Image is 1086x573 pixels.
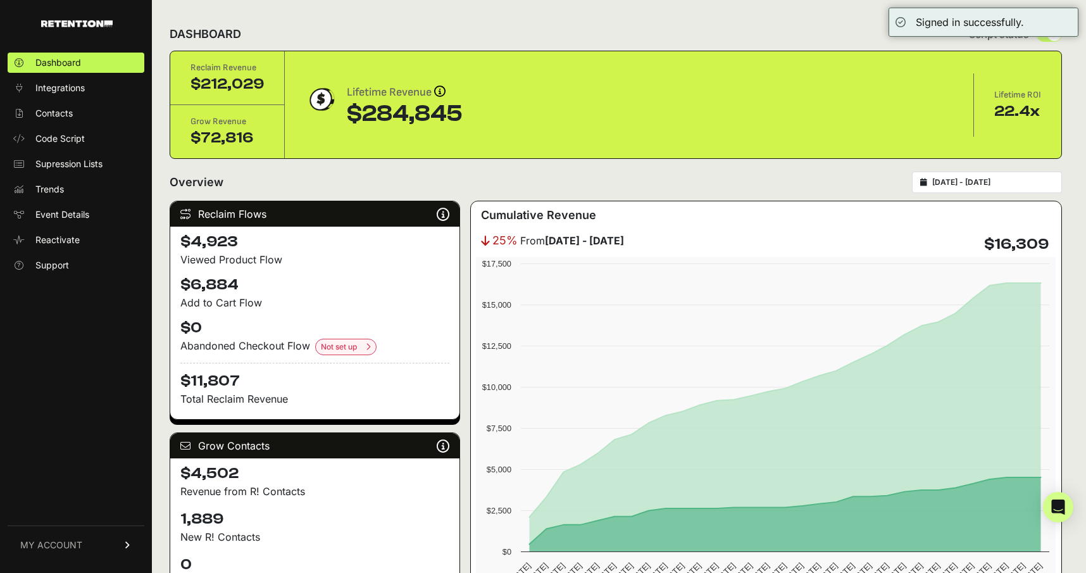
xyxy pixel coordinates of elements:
a: Event Details [8,205,144,225]
h4: $4,923 [180,232,449,252]
a: Support [8,255,144,275]
div: Add to Cart Flow [180,295,449,310]
text: $15,000 [482,300,511,310]
div: $284,845 [347,101,463,127]
span: Code Script [35,132,85,145]
span: Supression Lists [35,158,103,170]
div: Reclaim Revenue [190,61,264,74]
h4: $16,309 [984,234,1049,255]
span: From [520,233,624,248]
div: Open Intercom Messenger [1043,492,1073,522]
a: MY ACCOUNT [8,526,144,564]
a: Reactivate [8,230,144,250]
h2: Overview [170,173,223,191]
div: Viewed Product Flow [180,252,449,267]
div: 22.4x [994,101,1041,122]
text: $5,000 [487,465,511,474]
div: Abandoned Checkout Flow [180,338,449,355]
text: $2,500 [487,506,511,515]
div: Reclaim Flows [170,201,459,227]
text: $0 [502,547,511,557]
img: dollar-coin-05c43ed7efb7bc0c12610022525b4bbbb207c7efeef5aecc26f025e68dcafac9.png [305,84,337,115]
text: $12,500 [482,341,511,351]
div: Lifetime Revenue [347,84,463,101]
div: $72,816 [190,128,264,148]
h4: $11,807 [180,363,449,391]
a: Integrations [8,78,144,98]
span: Contacts [35,107,73,120]
a: Trends [8,179,144,199]
span: Support [35,259,69,272]
div: Grow Revenue [190,115,264,128]
span: Dashboard [35,56,81,69]
strong: [DATE] - [DATE] [545,234,624,247]
img: Retention.com [41,20,113,27]
text: $7,500 [487,424,511,433]
a: Supression Lists [8,154,144,174]
p: Revenue from R! Contacts [180,484,449,499]
h4: 1,889 [180,509,449,529]
span: Integrations [35,82,85,94]
div: Signed in successfully. [916,15,1024,30]
span: MY ACCOUNT [20,539,82,551]
p: New R! Contacts [180,529,449,545]
h2: DASHBOARD [170,25,241,43]
div: Lifetime ROI [994,89,1041,101]
a: Dashboard [8,53,144,73]
div: Grow Contacts [170,433,459,458]
text: $17,500 [482,259,511,268]
p: Total Reclaim Revenue [180,391,449,406]
h4: $0 [180,318,449,338]
span: 25% [492,232,518,249]
text: $10,000 [482,382,511,392]
h3: Cumulative Revenue [481,206,596,224]
h4: $4,502 [180,463,449,484]
span: Event Details [35,208,89,221]
span: Trends [35,183,64,196]
a: Contacts [8,103,144,123]
span: Reactivate [35,234,80,246]
a: Code Script [8,129,144,149]
h4: $6,884 [180,275,449,295]
div: $212,029 [190,74,264,94]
